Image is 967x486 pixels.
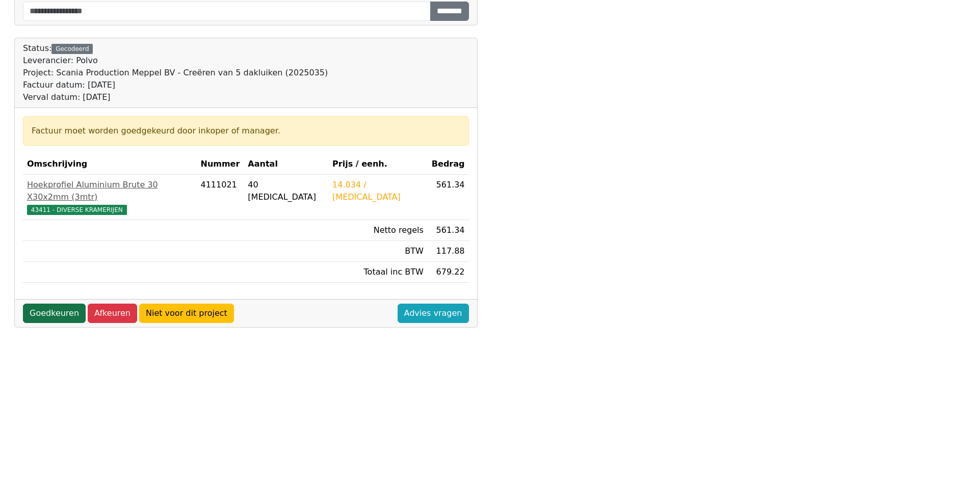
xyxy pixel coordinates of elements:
a: Hoekprofiel Aluminium Brute 30 X30x2mm (3mtr)43411 - DIVERSE KRAMERIJEN [27,179,192,215]
a: Niet voor dit project [139,304,234,323]
td: 679.22 [428,262,469,283]
div: Status: [23,42,328,103]
td: Totaal inc BTW [328,262,428,283]
div: 40 [MEDICAL_DATA] [248,179,324,203]
div: Gecodeerd [51,44,93,54]
div: Hoekprofiel Aluminium Brute 30 X30x2mm (3mtr) [27,179,192,203]
a: Afkeuren [88,304,137,323]
div: Factuur moet worden goedgekeurd door inkoper of manager. [32,125,460,137]
span: 43411 - DIVERSE KRAMERIJEN [27,205,127,215]
td: 4111021 [196,175,244,220]
th: Bedrag [428,154,469,175]
td: BTW [328,241,428,262]
td: 117.88 [428,241,469,262]
a: Advies vragen [398,304,469,323]
td: Netto regels [328,220,428,241]
th: Prijs / eenh. [328,154,428,175]
th: Aantal [244,154,328,175]
div: 14.034 / [MEDICAL_DATA] [332,179,424,203]
a: Goedkeuren [23,304,86,323]
div: Verval datum: [DATE] [23,91,328,103]
th: Omschrijving [23,154,196,175]
th: Nummer [196,154,244,175]
div: Project: Scania Production Meppel BV - Creëren van 5 dakluiken (2025035) [23,67,328,79]
div: Factuur datum: [DATE] [23,79,328,91]
div: Leverancier: Polvo [23,55,328,67]
td: 561.34 [428,220,469,241]
td: 561.34 [428,175,469,220]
